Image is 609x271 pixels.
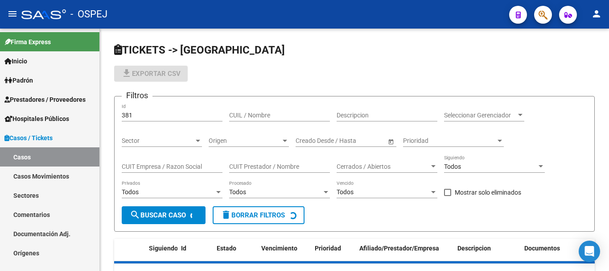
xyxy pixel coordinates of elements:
[177,239,213,268] datatable-header-cell: Id
[4,95,86,104] span: Prestadores / Proveedores
[122,137,194,145] span: Sector
[209,137,281,145] span: Origen
[130,211,186,219] span: Buscar Caso
[70,4,107,24] span: - OSPEJ
[4,56,27,66] span: Inicio
[221,211,285,219] span: Borrar Filtros
[145,239,177,268] datatable-header-cell: Siguiendo
[315,245,341,252] span: Prioridad
[336,137,379,145] input: Fecha fin
[122,188,139,196] span: Todos
[296,137,328,145] input: Fecha inicio
[455,187,521,198] span: Mostrar solo eliminados
[217,245,236,252] span: Estado
[114,66,188,82] button: Exportar CSV
[213,239,258,268] datatable-header-cell: Estado
[524,245,560,252] span: Documentos
[521,239,588,268] datatable-header-cell: Documentos
[130,209,140,220] mat-icon: search
[181,245,186,252] span: Id
[311,239,356,268] datatable-header-cell: Prioridad
[121,68,132,79] mat-icon: file_download
[114,44,285,56] span: TICKETS -> [GEOGRAPHIC_DATA]
[4,75,33,85] span: Padrón
[356,239,454,268] datatable-header-cell: Afiliado/Prestador/Empresa
[337,188,354,196] span: Todos
[454,239,521,268] datatable-header-cell: Descripcion
[221,209,231,220] mat-icon: delete
[591,8,602,19] mat-icon: person
[121,70,181,78] span: Exportar CSV
[4,114,69,124] span: Hospitales Públicos
[7,8,18,19] mat-icon: menu
[149,245,178,252] span: Siguiendo
[457,245,491,252] span: Descripcion
[579,241,600,262] div: Open Intercom Messenger
[213,206,304,224] button: Borrar Filtros
[359,245,439,252] span: Afiliado/Prestador/Empresa
[122,89,152,102] h3: Filtros
[122,206,206,224] button: Buscar Caso
[261,245,297,252] span: Vencimiento
[444,112,516,119] span: Seleccionar Gerenciador
[229,188,246,196] span: Todos
[337,163,429,171] span: Cerrados / Abiertos
[258,239,311,268] datatable-header-cell: Vencimiento
[444,163,461,170] span: Todos
[386,137,395,146] button: Open calendar
[403,137,496,145] span: Prioridad
[4,133,53,143] span: Casos / Tickets
[4,37,51,47] span: Firma Express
